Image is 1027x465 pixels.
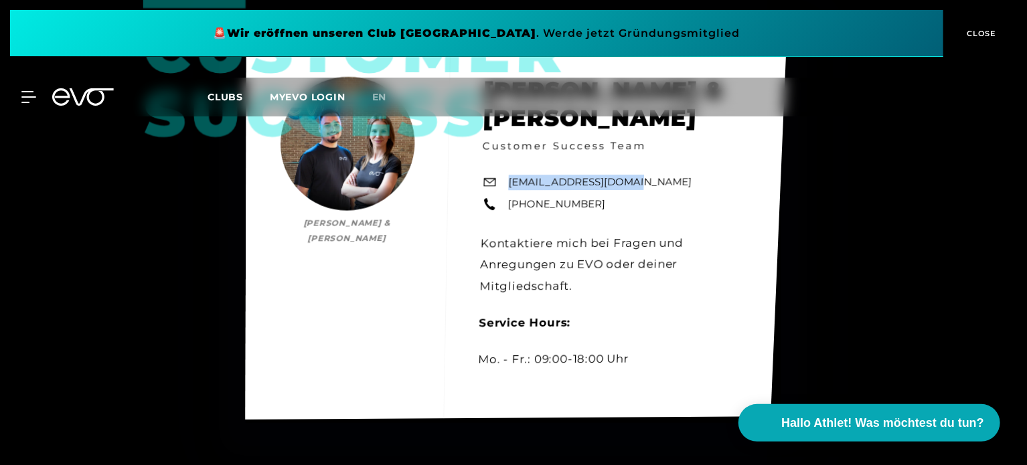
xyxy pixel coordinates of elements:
span: CLOSE [964,27,997,39]
a: [PHONE_NUMBER] [508,197,606,212]
button: Hallo Athlet! Was möchtest du tun? [738,404,1000,442]
span: Clubs [208,91,243,103]
span: en [372,91,387,103]
a: MYEVO LOGIN [270,91,345,103]
a: [EMAIL_ADDRESS][DOMAIN_NAME] [508,175,692,190]
a: Clubs [208,90,270,103]
span: Hallo Athlet! Was möchtest du tun? [781,414,984,432]
a: en [372,90,403,105]
button: CLOSE [943,10,1017,57]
